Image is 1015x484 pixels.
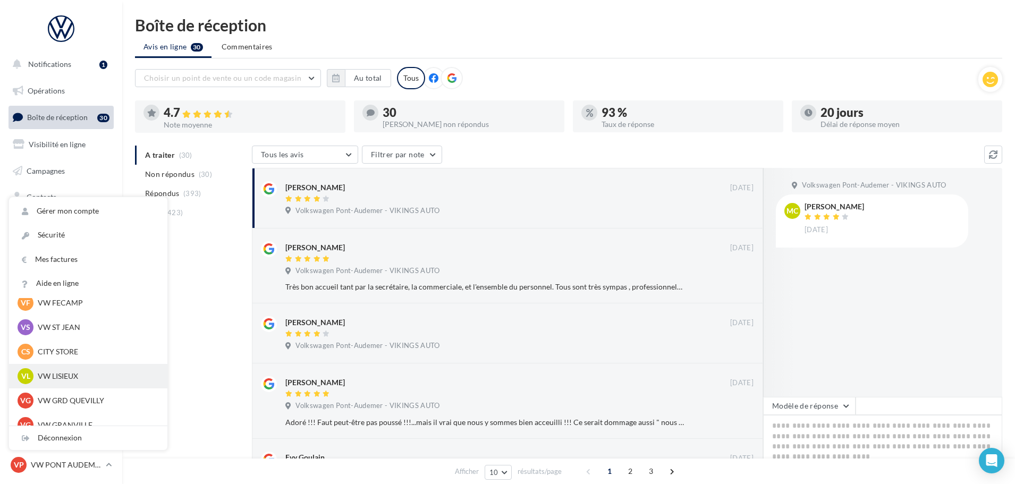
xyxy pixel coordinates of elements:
[20,420,31,430] span: VG
[730,318,754,328] span: [DATE]
[27,166,65,175] span: Campagnes
[252,146,358,164] button: Tous les avis
[145,188,180,199] span: Répondus
[21,346,30,357] span: CS
[642,463,659,480] span: 3
[20,395,31,406] span: VG
[601,463,618,480] span: 1
[295,401,439,411] span: Volkswagen Pont-Audemer - VIKINGS AUTO
[763,397,856,415] button: Modèle de réponse
[9,426,167,450] div: Déconnexion
[6,53,112,75] button: Notifications 1
[730,454,754,463] span: [DATE]
[6,301,116,332] a: Campagnes DataOnDemand
[285,242,345,253] div: [PERSON_NAME]
[38,420,155,430] p: VW GRANVILLE
[6,186,116,208] a: Contacts
[285,452,325,463] div: Evy Goulain
[285,317,345,328] div: [PERSON_NAME]
[518,466,562,477] span: résultats/page
[295,266,439,276] span: Volkswagen Pont-Audemer - VIKINGS AUTO
[730,378,754,388] span: [DATE]
[285,377,345,388] div: [PERSON_NAME]
[602,107,775,118] div: 93 %
[165,208,183,217] span: (423)
[485,465,512,480] button: 10
[145,169,194,180] span: Non répondus
[489,468,498,477] span: 10
[97,114,109,122] div: 30
[164,107,337,119] div: 4.7
[622,463,639,480] span: 2
[199,170,212,179] span: (30)
[821,107,994,118] div: 20 jours
[38,371,155,381] p: VW LISIEUX
[295,341,439,351] span: Volkswagen Pont-Audemer - VIKINGS AUTO
[383,121,556,128] div: [PERSON_NAME] non répondus
[285,182,345,193] div: [PERSON_NAME]
[6,106,116,129] a: Boîte de réception30
[345,69,391,87] button: Au total
[27,113,88,122] span: Boîte de réception
[6,213,116,235] a: Médiathèque
[295,206,439,216] span: Volkswagen Pont-Audemer - VIKINGS AUTO
[6,133,116,156] a: Visibilité en ligne
[805,225,828,235] span: [DATE]
[6,80,116,102] a: Opérations
[9,248,167,271] a: Mes factures
[786,206,798,216] span: MC
[31,460,101,470] p: VW PONT AUDEMER
[285,417,684,428] div: Adoré !!! Faut peut-être pas poussé !!!...mais il vrai que nous y sommes bien acceuilli !!! Ce se...
[38,395,155,406] p: VW GRD QUEVILLY
[362,146,442,164] button: Filtrer par note
[979,448,1004,473] div: Open Intercom Messenger
[6,160,116,182] a: Campagnes
[28,86,65,95] span: Opérations
[327,69,391,87] button: Au total
[9,271,167,295] a: Aide en ligne
[29,140,86,149] span: Visibilité en ligne
[38,298,155,308] p: VW FECAMP
[9,223,167,247] a: Sécurité
[730,243,754,253] span: [DATE]
[144,73,301,82] span: Choisir un point de vente ou un code magasin
[164,121,337,129] div: Note moyenne
[261,150,304,159] span: Tous les avis
[21,371,30,381] span: VL
[455,466,479,477] span: Afficher
[285,282,684,292] div: Très bon accueil tant par la secrétaire, la commerciale, et l'ensemble du personnel. Tous sont tr...
[397,67,425,89] div: Tous
[21,298,30,308] span: VF
[805,203,864,210] div: [PERSON_NAME]
[27,192,56,201] span: Contacts
[14,460,24,470] span: VP
[383,107,556,118] div: 30
[38,322,155,333] p: VW ST JEAN
[99,61,107,69] div: 1
[28,60,71,69] span: Notifications
[602,121,775,128] div: Taux de réponse
[222,41,273,52] span: Commentaires
[21,322,30,333] span: VS
[821,121,994,128] div: Délai de réponse moyen
[135,17,1002,33] div: Boîte de réception
[9,199,167,223] a: Gérer mon compte
[802,181,946,190] span: Volkswagen Pont-Audemer - VIKINGS AUTO
[730,183,754,193] span: [DATE]
[135,69,321,87] button: Choisir un point de vente ou un code magasin
[38,346,155,357] p: CITY STORE
[9,455,114,475] a: VP VW PONT AUDEMER
[6,239,116,261] a: Calendrier
[183,189,201,198] span: (393)
[6,265,116,296] a: PLV et print personnalisable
